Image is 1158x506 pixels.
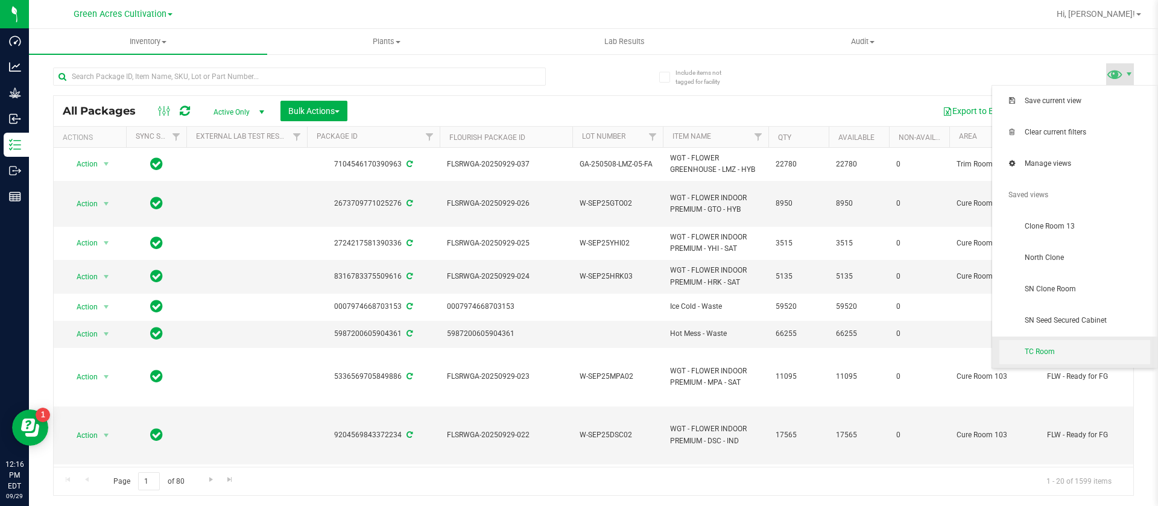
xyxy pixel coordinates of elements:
[896,159,942,170] span: 0
[66,427,98,444] span: Action
[992,274,1157,305] li: SN Clone Room
[670,192,761,215] span: WGT - FLOWER INDOOR PREMIUM - GTO - HYB
[99,368,114,385] span: select
[305,328,441,340] div: 5987200605904361
[836,371,882,382] span: 11095
[992,180,1157,211] li: Saved views
[405,431,413,439] span: Sync from Compliance System
[150,325,163,342] span: In Sync
[66,326,98,343] span: Action
[744,29,982,54] a: Audit
[672,132,711,141] a: Item Name
[1037,472,1121,490] span: 1 - 20 of 1599 items
[405,272,413,280] span: Sync from Compliance System
[447,301,565,312] span: 0007974668703153
[744,36,981,47] span: Audit
[447,238,565,249] span: FLSRWGA-20250929-025
[280,101,347,121] button: Bulk Actions
[957,198,1033,209] span: Cure Room 103
[150,368,163,385] span: In Sync
[66,235,98,251] span: Action
[776,301,821,312] span: 59520
[99,427,114,444] span: select
[992,148,1157,180] li: Manage views
[5,459,24,492] p: 12:16 PM EDT
[9,191,21,203] inline-svg: Reports
[836,429,882,441] span: 17565
[896,271,942,282] span: 0
[670,232,761,255] span: WGT - FLOWER INDOOR PREMIUM - YHI - SAT
[150,426,163,443] span: In Sync
[9,165,21,177] inline-svg: Outbound
[150,195,163,212] span: In Sync
[1025,96,1150,106] span: Save current view
[836,271,882,282] span: 5135
[166,127,186,147] a: Filter
[836,238,882,249] span: 3515
[202,472,220,489] a: Go to the next page
[896,328,942,340] span: 0
[670,265,761,288] span: WGT - FLOWER INDOOR PREMIUM - HRK - SAT
[405,302,413,311] span: Sync from Compliance System
[896,371,942,382] span: 0
[588,36,661,47] span: Lab Results
[317,132,358,141] a: Package ID
[670,423,761,446] span: WGT - FLOWER INDOOR PREMIUM - DSC - IND
[74,9,166,19] span: Green Acres Cultivation
[992,337,1157,368] li: TC Room
[150,235,163,251] span: In Sync
[196,132,291,141] a: External Lab Test Result
[776,429,821,441] span: 17565
[580,429,656,441] span: W-SEP25DSC02
[150,156,163,172] span: In Sync
[12,410,48,446] iframe: Resource center
[776,238,821,249] span: 3515
[150,298,163,315] span: In Sync
[405,329,413,338] span: Sync from Compliance System
[1025,159,1150,169] span: Manage views
[776,159,821,170] span: 22780
[447,271,565,282] span: FLSRWGA-20250929-024
[643,127,663,147] a: Filter
[896,198,942,209] span: 0
[36,408,50,422] iframe: Resource center unread badge
[63,104,148,118] span: All Packages
[1025,127,1150,138] span: Clear current filters
[221,472,239,489] a: Go to the last page
[957,371,1033,382] span: Cure Room 103
[580,238,656,249] span: W-SEP25YHI02
[899,133,952,142] a: Non-Available
[1008,190,1150,200] span: Saved views
[1047,429,1123,441] span: FLW - Ready for FG
[9,35,21,47] inline-svg: Dashboard
[305,429,441,441] div: 9204569843372234
[99,156,114,172] span: select
[9,61,21,73] inline-svg: Analytics
[288,106,340,116] span: Bulk Actions
[778,133,791,142] a: Qty
[405,199,413,207] span: Sync from Compliance System
[305,159,441,170] div: 7104546170390963
[838,133,875,142] a: Available
[580,159,656,170] span: GA-250508-LMZ-05-FA
[776,271,821,282] span: 5135
[420,127,440,147] a: Filter
[66,299,98,315] span: Action
[405,372,413,381] span: Sync from Compliance System
[582,132,625,141] a: Lot Number
[305,271,441,282] div: 8316783375509616
[1025,253,1150,263] span: North Clone
[776,198,821,209] span: 8950
[580,198,656,209] span: W-SEP25GTO02
[99,326,114,343] span: select
[675,68,736,86] span: Include items not tagged for facility
[836,198,882,209] span: 8950
[670,301,761,312] span: Ice Cold - Waste
[53,68,546,86] input: Search Package ID, Item Name, SKU, Lot or Part Number...
[1025,221,1150,232] span: Clone Room 13
[150,268,163,285] span: In Sync
[992,305,1157,337] li: SN Seed Secured Cabinet
[505,29,744,54] a: Lab Results
[836,301,882,312] span: 59520
[992,242,1157,274] li: North Clone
